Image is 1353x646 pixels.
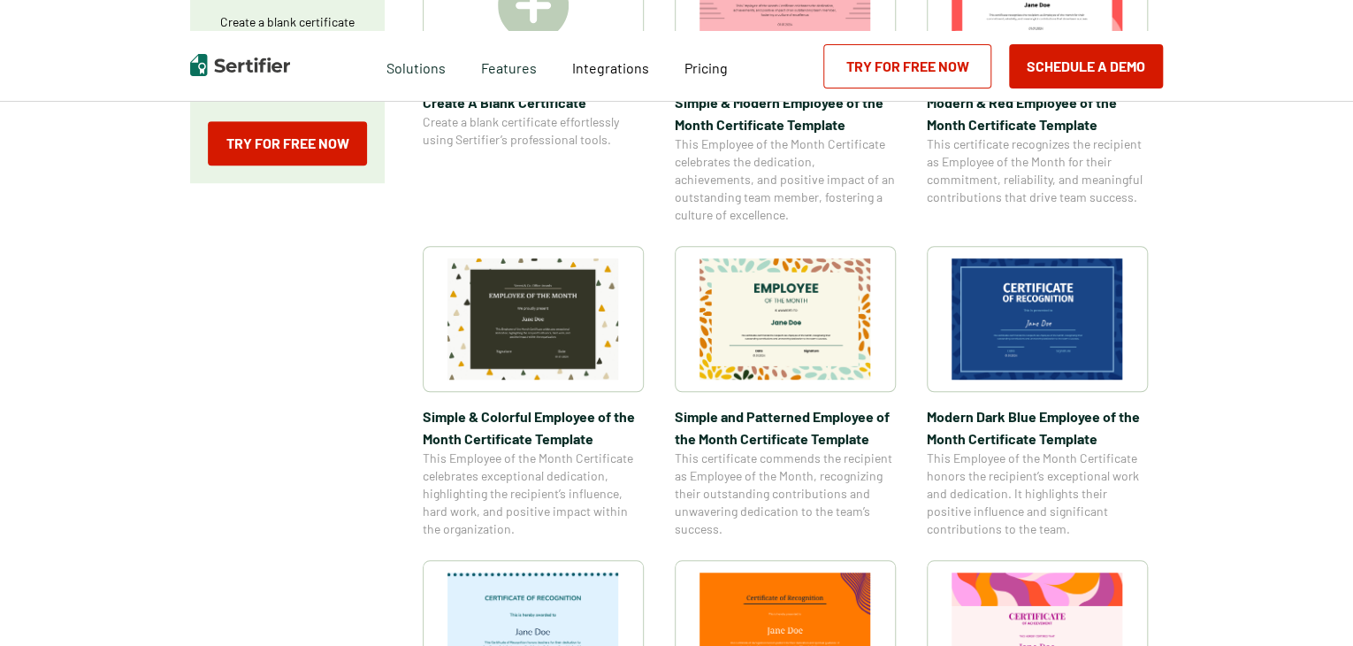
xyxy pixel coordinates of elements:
[927,450,1148,538] span: This Employee of the Month Certificate honors the recipient’s exceptional work and dedication. It...
[675,450,896,538] span: This certificate commends the recipient as Employee of the Month, recognizing their outstanding c...
[572,55,649,77] a: Integrations
[423,246,644,538] a: Simple & Colorful Employee of the Month Certificate TemplateSimple & Colorful Employee of the Mon...
[386,55,446,77] span: Solutions
[927,246,1148,538] a: Modern Dark Blue Employee of the Month Certificate TemplateModern Dark Blue Employee of the Month...
[675,135,896,224] span: This Employee of the Month Certificate celebrates the dedication, achievements, and positive impa...
[208,121,367,165] a: Try for Free Now
[675,405,896,450] span: Simple and Patterned Employee of the Month Certificate Template
[481,55,537,77] span: Features
[1009,44,1163,88] button: Schedule a Demo
[684,59,728,76] span: Pricing
[208,13,367,102] p: Create a blank certificate with Sertifier for professional presentations, credentials, and custom...
[423,113,644,149] span: Create a blank certificate effortlessly using Sertifier’s professional tools.
[927,91,1148,135] span: Modern & Red Employee of the Month Certificate Template
[699,258,871,380] img: Simple and Patterned Employee of the Month Certificate Template
[423,405,644,450] span: Simple & Colorful Employee of the Month Certificate Template
[675,246,896,538] a: Simple and Patterned Employee of the Month Certificate TemplateSimple and Patterned Employee of t...
[927,405,1148,450] span: Modern Dark Blue Employee of the Month Certificate Template
[190,54,290,76] img: Sertifier | Digital Credentialing Platform
[447,258,619,380] img: Simple & Colorful Employee of the Month Certificate Template
[423,450,644,538] span: This Employee of the Month Certificate celebrates exceptional dedication, highlighting the recipi...
[675,91,896,135] span: Simple & Modern Employee of the Month Certificate Template
[572,59,649,76] span: Integrations
[952,258,1123,380] img: Modern Dark Blue Employee of the Month Certificate Template
[684,55,728,77] a: Pricing
[423,91,644,113] span: Create A Blank Certificate
[927,135,1148,206] span: This certificate recognizes the recipient as Employee of the Month for their commitment, reliabil...
[823,44,991,88] a: Try for Free Now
